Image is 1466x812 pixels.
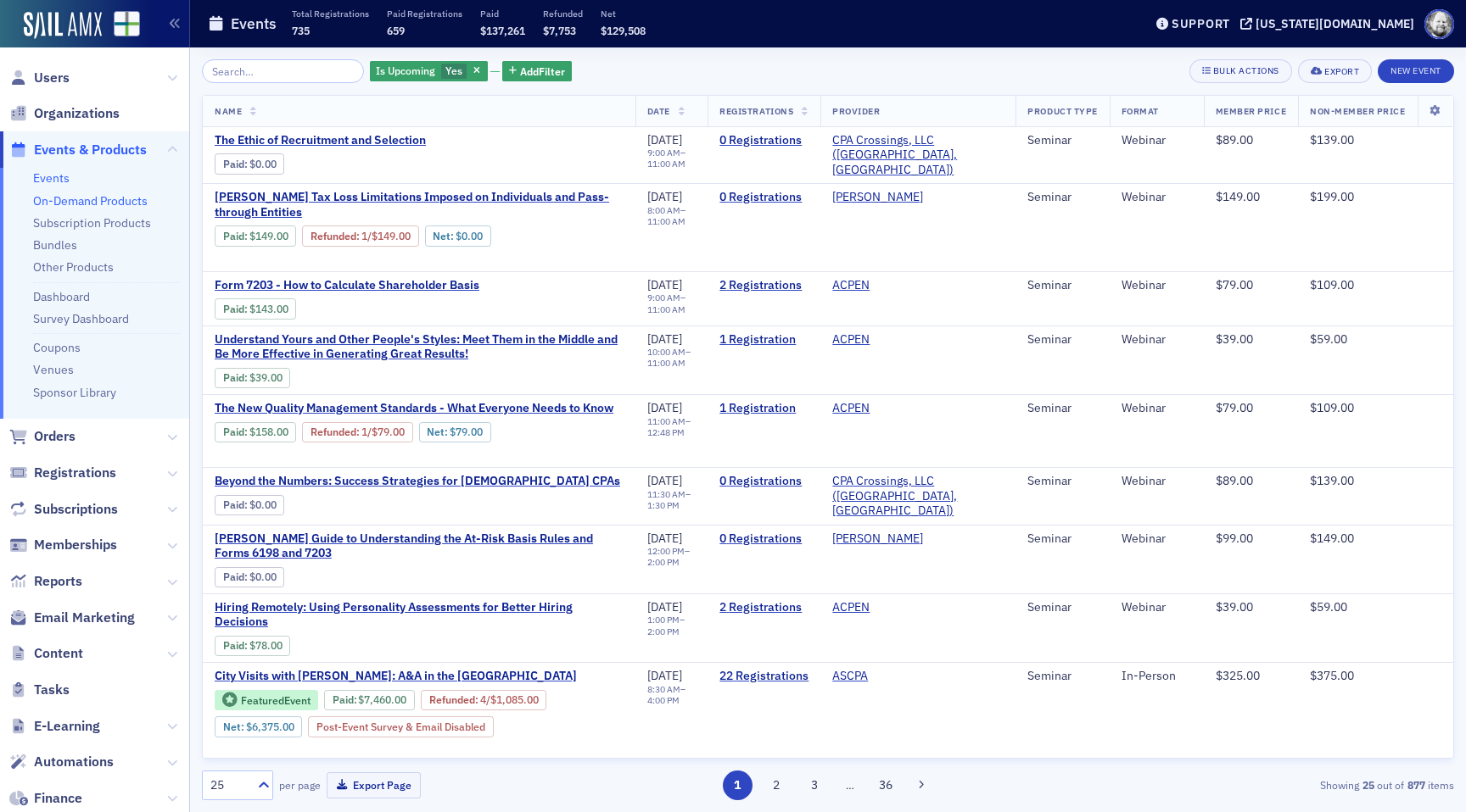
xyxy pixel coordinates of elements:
span: Net : [223,720,246,733]
span: $78.00 [249,639,283,652]
a: Survey Dashboard [33,311,129,326]
span: : [311,230,361,242]
p: Refunded [543,8,583,19]
time: 9:00 AM [647,147,680,159]
span: $149.00 [1310,531,1354,546]
span: $39.00 [249,371,283,384]
a: Events [33,170,70,186]
time: 11:30 AM [647,488,685,500]
a: Orders [9,427,76,446]
div: Refunded: 0 - $14900 [302,225,418,246]
span: $375.00 [1310,668,1354,683]
span: Beyond the Numbers: Success Strategies for Female CPAs [215,474,620,489]
div: Bulk Actions [1213,66,1279,75]
span: ASCPA [832,669,939,684]
a: Events & Products [9,141,147,159]
span: [DATE] [647,400,682,415]
div: Paid: 1 - $15800 [215,422,296,442]
div: Post-Event Survey [308,716,494,737]
a: Users [9,69,70,87]
a: View Homepage [102,11,140,40]
time: 8:00 AM [647,204,680,216]
a: Understand Yours and Other People's Styles: Meet Them in the Middle and Be More Effective in Gene... [215,332,624,362]
a: 2 Registrations [719,600,809,615]
div: – [647,147,697,170]
div: – [647,347,697,369]
a: Refunded [311,425,356,438]
div: Webinar [1122,332,1192,348]
span: : [429,693,480,706]
a: Memberships [9,536,117,554]
span: SURGENT [832,190,939,205]
span: Non-Member Price [1310,105,1405,117]
span: Form 7203 - How to Calculate Shareholder Basis [215,278,500,293]
p: Paid Registrations [387,8,462,19]
a: Automations [9,753,114,771]
input: Search… [202,59,364,83]
div: Refunded: 1 - $15800 [302,422,412,442]
div: – [647,546,697,568]
div: Paid: 0 - $0 [215,567,284,587]
span: ACPEN [832,332,939,348]
a: 0 Registrations [719,133,809,148]
span: $109.00 [1310,400,1354,415]
p: Total Registrations [292,8,369,19]
span: : [223,303,249,315]
span: Hiring Remotely: Using Personality Assessments for Better Hiring Decisions [215,600,624,630]
a: Beyond the Numbers: Success Strategies for [DEMOGRAPHIC_DATA] CPAs [215,474,620,489]
div: – [647,292,697,314]
div: Showing out of items [1049,777,1454,793]
div: Export [1324,67,1359,76]
div: – [647,205,697,227]
span: : [223,371,249,384]
div: – [647,489,697,511]
a: Sponsor Library [33,385,116,400]
span: Profile [1424,9,1454,39]
span: $39.00 [1216,331,1253,347]
button: 36 [871,770,901,800]
div: Net: $637500 [215,716,302,737]
div: Seminar [1027,190,1097,205]
a: The Ethic of Recruitment and Selection [215,133,500,148]
span: : [223,498,249,511]
span: $89.00 [1216,132,1253,147]
a: Paid [223,498,244,511]
a: Paid [223,570,244,583]
span: Events & Products [34,141,147,159]
span: : [311,425,361,438]
span: Automations [34,753,114,771]
a: Organizations [9,104,120,123]
span: $59.00 [1310,331,1347,347]
span: $0.00 [249,570,277,583]
span: Yes [445,64,462,77]
a: 1 Registration [719,332,809,348]
a: Registrations [9,464,116,482]
span: $79.00 [450,425,483,438]
span: : [223,425,249,438]
p: Paid [480,8,525,19]
a: Paid [223,230,244,242]
span: Registrations [719,105,793,117]
a: E-Learning [9,717,100,736]
div: Webinar [1122,278,1192,293]
div: Refunded: 27 - $746000 [421,690,546,710]
span: Format [1122,105,1159,117]
a: New Event [1378,62,1454,77]
button: New Event [1378,59,1454,83]
span: $139.00 [1310,473,1354,488]
span: Subscriptions [34,500,118,519]
span: Surgent's Guide to Understanding the At‑Risk Basis Rules and Forms 6198 and 7203 [215,531,624,561]
a: Refunded [311,230,356,242]
span: $79.00 [1216,277,1253,292]
div: Seminar [1027,401,1097,416]
a: Refunded [429,693,475,706]
span: Reports [34,572,82,591]
label: per page [279,777,321,793]
div: Seminar [1027,474,1097,489]
strong: 25 [1359,777,1377,793]
button: 3 [800,770,830,800]
button: Bulk Actions [1189,59,1292,83]
time: 12:48 PM [647,426,685,438]
span: $99.00 [1216,531,1253,546]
